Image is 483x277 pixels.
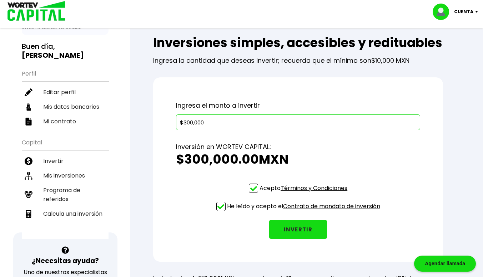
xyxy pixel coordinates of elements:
a: Mi contrato [22,114,109,129]
img: calculadora-icon.17d418c4.svg [25,210,32,218]
h3: Buen día, [22,42,109,60]
img: inversiones-icon.6695dc30.svg [25,172,32,180]
img: invertir-icon.b3b967d7.svg [25,157,32,165]
p: He leído y acepto el [227,202,380,211]
button: INVERTIR [269,220,327,239]
p: Cuenta [454,6,473,17]
img: icon-down [473,11,483,13]
ul: Capital [22,134,109,239]
h2: Inversiones simples, accesibles y redituables [153,36,443,50]
div: Agendar llamada [414,256,476,272]
a: Mis inversiones [22,168,109,183]
a: Invertir [22,154,109,168]
img: recomiendanos-icon.9b8e9327.svg [25,191,32,199]
p: Inversión en WORTEV CAPITAL: [176,142,420,152]
img: datos-icon.10cf9172.svg [25,103,32,111]
h3: ¿Necesitas ayuda? [32,256,99,266]
a: Contrato de mandato de inversión [283,202,380,210]
p: Ingresa el monto a invertir [176,100,420,111]
img: contrato-icon.f2db500c.svg [25,118,32,125]
ul: Perfil [22,66,109,129]
p: Ingresa la cantidad que deseas invertir; recuerda que el mínimo son [153,50,443,66]
h2: $300,000.00 MXN [176,152,420,166]
a: Editar perfil [22,85,109,99]
a: Calcula una inversión [22,206,109,221]
span: $10,000 MXN [371,56,409,65]
a: Mis datos bancarios [22,99,109,114]
a: Programa de referidos [22,183,109,206]
p: Acepto [260,184,347,193]
a: Términos y Condiciones [281,184,347,192]
img: editar-icon.952d3147.svg [25,88,32,96]
b: [PERSON_NAME] [22,50,84,60]
img: profile-image [433,4,454,20]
